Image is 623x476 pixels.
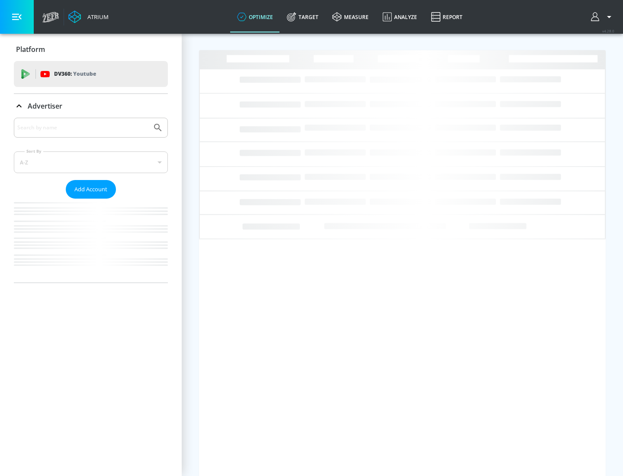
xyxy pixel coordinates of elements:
div: A-Z [14,151,168,173]
nav: list of Advertiser [14,199,168,283]
a: Analyze [376,1,424,32]
a: Target [280,1,325,32]
span: Add Account [74,184,107,194]
p: Platform [16,45,45,54]
a: optimize [230,1,280,32]
div: Advertiser [14,118,168,283]
div: Advertiser [14,94,168,118]
button: Add Account [66,180,116,199]
a: Atrium [68,10,109,23]
div: DV360: Youtube [14,61,168,87]
label: Sort By [25,148,43,154]
span: v 4.28.0 [602,29,614,33]
p: DV360: [54,69,96,79]
p: Youtube [73,69,96,78]
div: Atrium [84,13,109,21]
a: measure [325,1,376,32]
div: Platform [14,37,168,61]
p: Advertiser [28,101,62,111]
a: Report [424,1,469,32]
input: Search by name [17,122,148,133]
